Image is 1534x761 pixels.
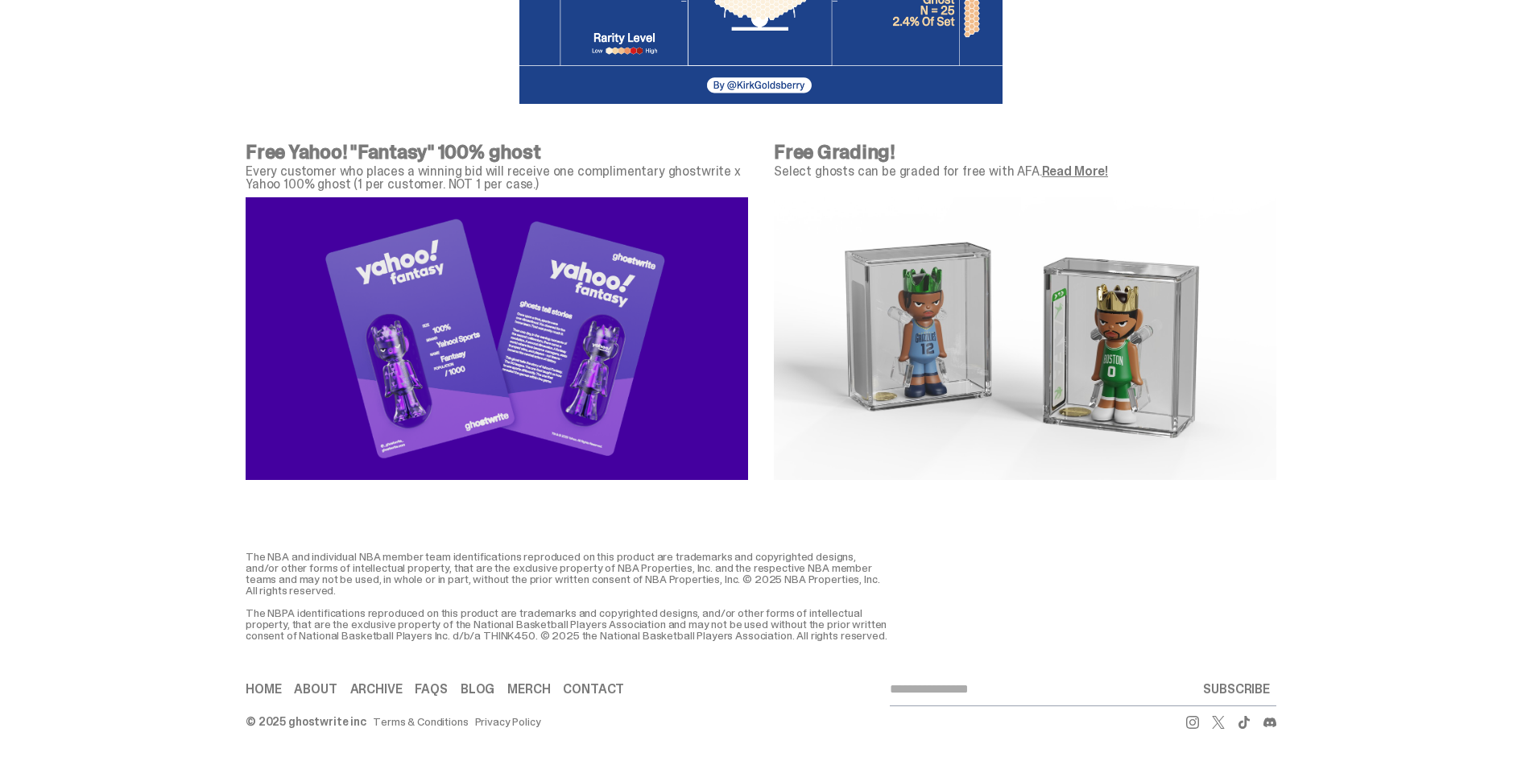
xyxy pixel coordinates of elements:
div: The NBA and individual NBA member team identifications reproduced on this product are trademarks ... [246,551,890,641]
a: FAQs [415,683,447,696]
button: SUBSCRIBE [1197,673,1276,705]
a: Merch [507,683,550,696]
a: Blog [461,683,494,696]
a: Terms & Conditions [373,716,468,727]
div: © 2025 ghostwrite inc [246,716,366,727]
a: Archive [350,683,403,696]
a: About [294,683,337,696]
p: Every customer who places a winning bid will receive one complimentary ghostwrite x Yahoo 100% gh... [246,165,748,191]
p: Free Yahoo! "Fantasy" 100% ghost [246,143,748,162]
img: Yahoo%20Fantasy%20Creative%20for%20nba%20PDP-04.png [246,197,748,480]
img: NBA-AFA-Graded-Slab.png [774,197,1276,480]
a: Contact [563,683,624,696]
a: Read More! [1042,163,1108,180]
a: Home [246,683,281,696]
p: Free Grading! [774,143,1276,162]
a: Privacy Policy [475,716,541,727]
p: Select ghosts can be graded for free with AFA. [774,165,1276,178]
